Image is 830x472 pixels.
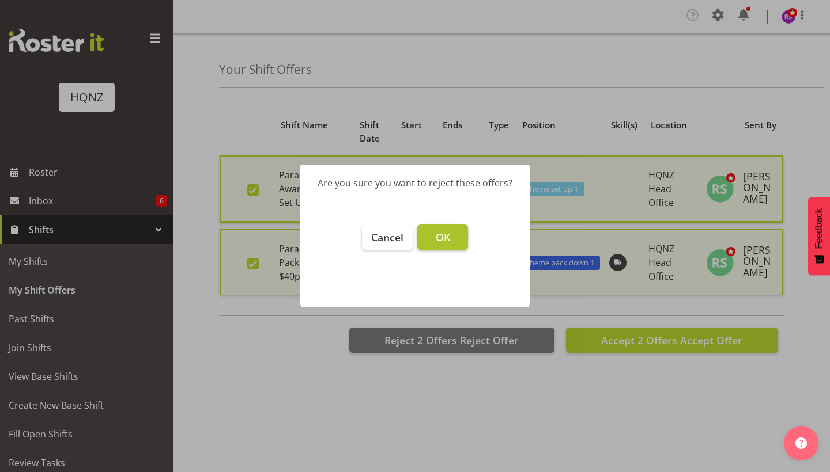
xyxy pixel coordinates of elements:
[814,208,824,249] span: Feedback
[371,230,403,244] span: Cancel
[362,224,413,250] button: Cancel
[318,176,512,190] div: Are you sure you want to reject these offers?
[436,230,450,244] span: OK
[795,437,807,449] img: help-xxl-2.png
[808,197,830,275] button: Feedback - Show survey
[417,224,468,250] button: OK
